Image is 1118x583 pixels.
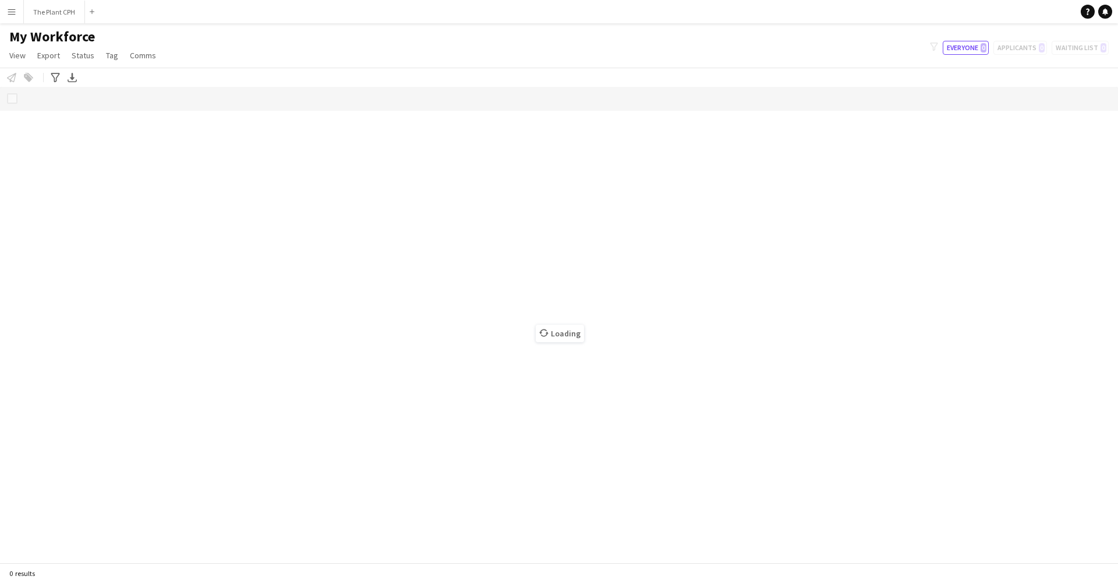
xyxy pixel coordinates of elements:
a: Status [67,48,99,63]
button: The Plant CPH [24,1,85,23]
span: 0 [981,43,986,52]
span: My Workforce [9,28,95,45]
span: Status [72,50,94,61]
a: Export [33,48,65,63]
app-action-btn: Export XLSX [65,71,79,85]
span: Loading [536,325,584,342]
button: Everyone0 [943,41,989,55]
a: Comms [125,48,161,63]
a: Tag [101,48,123,63]
a: View [5,48,30,63]
span: Comms [130,50,156,61]
span: Export [37,50,60,61]
span: Tag [106,50,118,61]
app-action-btn: Advanced filters [48,71,62,85]
span: View [9,50,26,61]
